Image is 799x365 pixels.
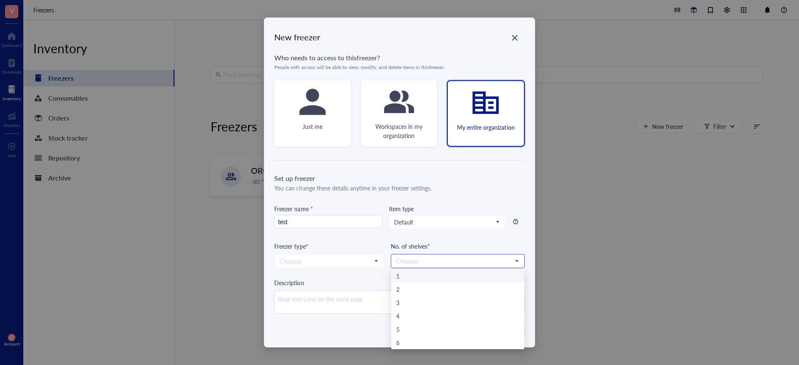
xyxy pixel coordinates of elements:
[274,31,524,43] div: New freezer
[391,242,524,251] div: No. of shelves*
[396,338,399,347] div: 6
[396,285,399,294] div: 2
[303,122,323,131] div: Just me
[274,173,524,183] div: Set up freezer
[389,204,414,213] div: Item type
[274,278,524,287] div: Description
[396,325,399,334] div: 5
[275,215,382,229] input: Name the freezer
[274,204,382,213] div: Freezer name *
[394,218,499,226] span: Default
[274,53,524,63] div: Who needs to access to this freezer ?
[274,64,524,70] div: People with access will be able to view, modify, and delete items in this freezer .
[274,242,384,251] div: Freezer type*
[396,271,399,281] div: 1
[508,31,521,44] button: Close
[457,123,514,132] div: My entire organization
[274,183,524,192] div: You can change these details anytime in your freezer settings.
[364,122,434,140] div: Workspaces in my organization
[396,311,399,321] div: 4
[396,298,399,307] div: 3
[508,33,521,43] span: Close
